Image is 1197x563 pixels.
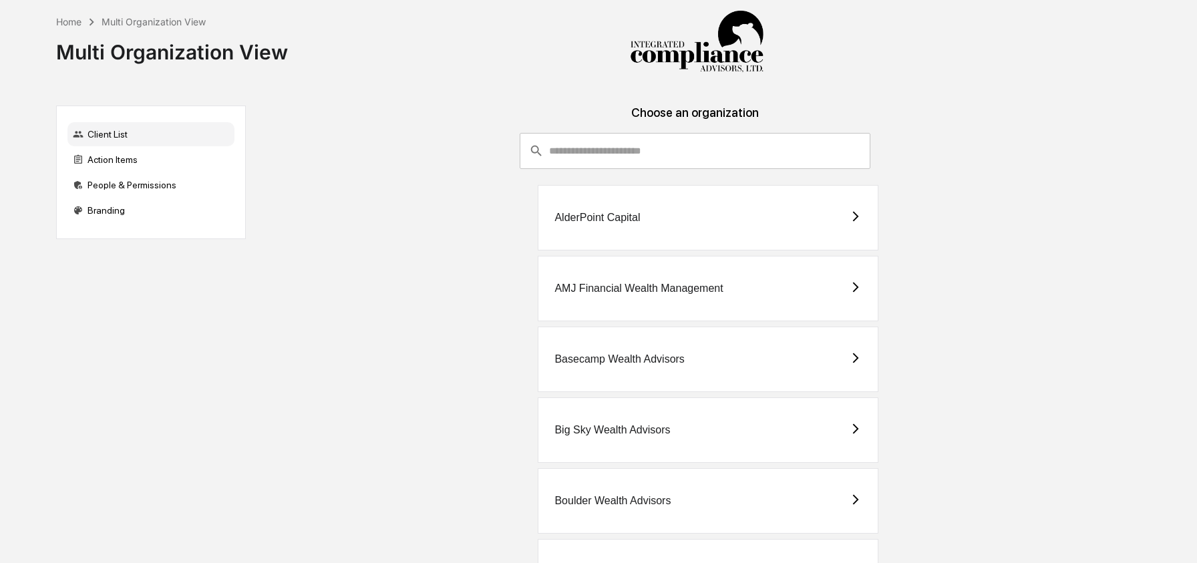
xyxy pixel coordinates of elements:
div: AMJ Financial Wealth Management [554,283,723,295]
div: Multi Organization View [56,29,288,64]
div: AlderPoint Capital [554,212,640,224]
div: Action Items [67,148,234,172]
div: People & Permissions [67,173,234,197]
div: Basecamp Wealth Advisors [554,353,684,365]
div: Multi Organization View [102,16,206,27]
div: Home [56,16,81,27]
div: Choose an organization [256,106,1134,133]
img: Integrated Compliance Advisors [630,11,763,73]
div: consultant-dashboard__filter-organizations-search-bar [520,133,870,169]
div: Big Sky Wealth Advisors [554,424,670,436]
div: Client List [67,122,234,146]
div: Boulder Wealth Advisors [554,495,671,507]
div: Branding [67,198,234,222]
